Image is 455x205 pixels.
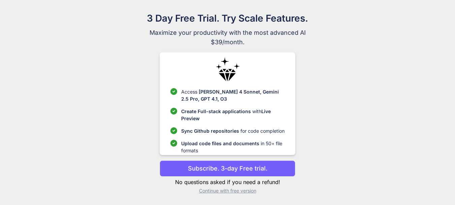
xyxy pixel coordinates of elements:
p: for code completion [181,127,285,134]
img: checklist [170,140,177,147]
span: Upload code files and documents [181,140,259,146]
img: checklist [170,88,177,95]
p: Continue with free version [160,187,295,194]
p: No questions asked if you need a refund! [160,178,295,186]
span: Maximize your productivity with the most advanced AI [115,28,341,37]
span: $39/month. [115,37,341,47]
img: checklist [170,108,177,114]
p: with [181,108,285,122]
p: Subscribe. 3-day Free trial. [188,164,267,173]
img: checklist [170,127,177,134]
span: Sync Github repositories [181,128,239,134]
span: Create Full-stack applications [181,108,252,114]
span: [PERSON_NAME] 4 Sonnet, Gemini 2.5 Pro, GPT 4.1, O3 [181,89,279,102]
button: Subscribe. 3-day Free trial. [160,160,295,177]
p: Access [181,88,285,102]
p: in 50+ file formats [181,140,285,154]
h1: 3 Day Free Trial. Try Scale Features. [115,11,341,25]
